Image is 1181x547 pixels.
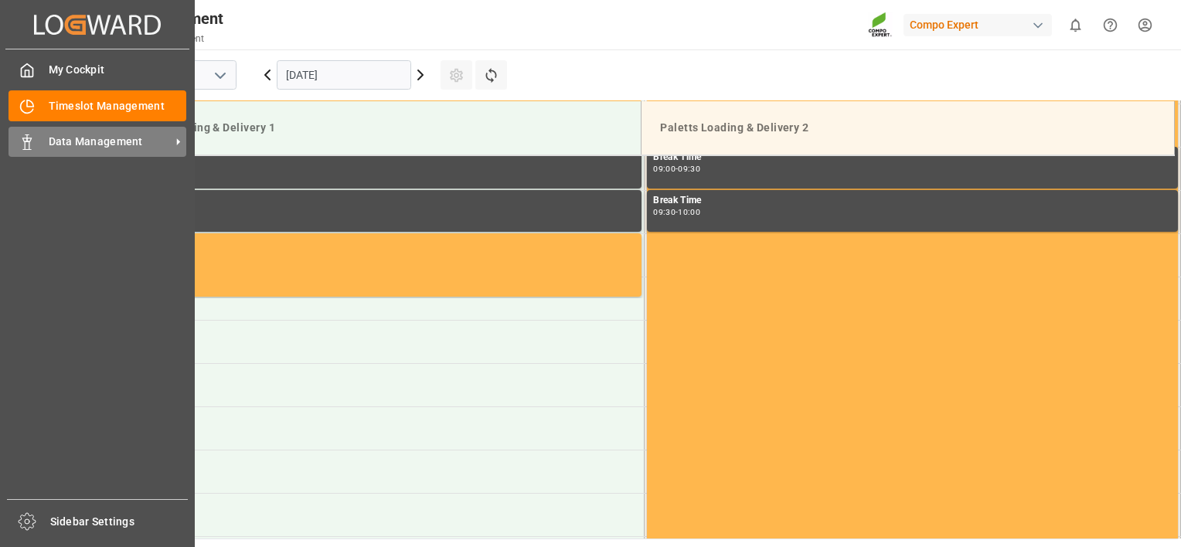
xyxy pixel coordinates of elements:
div: - [676,165,678,172]
div: Break Time [653,193,1172,209]
a: Timeslot Management [9,90,186,121]
button: open menu [208,63,231,87]
div: 09:00 [653,165,676,172]
span: My Cockpit [49,62,187,78]
span: Data Management [49,134,171,150]
div: Break Time [117,193,635,209]
div: - [676,209,678,216]
div: 10:00 [678,209,700,216]
div: Paletts Loading & Delivery 2 [654,114,1162,142]
div: Paletts Loading & Delivery 1 [121,114,628,142]
div: Occupied [117,236,635,252]
a: My Cockpit [9,55,186,85]
div: 09:30 [653,209,676,216]
div: Break Time [117,150,635,165]
button: show 0 new notifications [1058,8,1093,42]
span: Sidebar Settings [50,514,189,530]
span: Timeslot Management [49,98,187,114]
div: Break Time [653,150,1172,165]
input: DD.MM.YYYY [277,60,411,90]
div: 09:30 [678,165,700,172]
button: Compo Expert [904,10,1058,39]
img: Screenshot%202023-09-29%20at%2010.02.21.png_1712312052.png [868,12,893,39]
div: Compo Expert [904,14,1052,36]
button: Help Center [1093,8,1128,42]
